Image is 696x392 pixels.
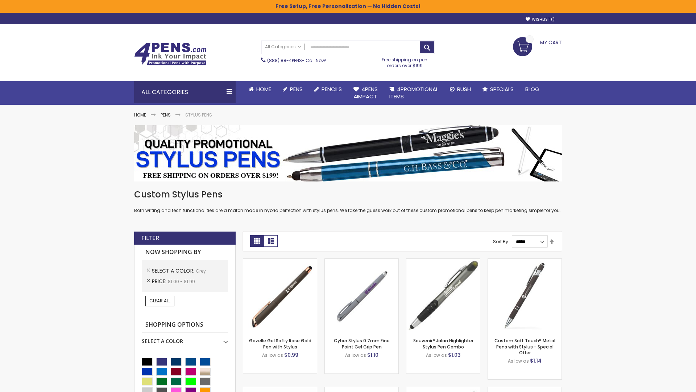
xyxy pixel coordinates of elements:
[196,268,206,274] span: Grey
[142,317,228,333] strong: Shopping Options
[348,81,384,105] a: 4Pens4impact
[490,85,514,93] span: Specials
[448,351,461,359] span: $1.03
[161,112,171,118] a: Pens
[477,81,519,97] a: Specials
[426,352,447,358] span: As low as
[149,298,170,304] span: Clear All
[145,296,174,306] a: Clear All
[406,258,480,265] a: Souvenir® Jalan Highlighter Stylus Pen Combo-Grey
[413,338,473,350] a: Souvenir® Jalan Highlighter Stylus Pen Combo
[256,85,271,93] span: Home
[493,238,508,245] label: Sort By
[134,189,562,214] div: Both writing and tech functionalities are a match made in hybrid perfection with stylus pens. We ...
[526,17,555,22] a: Wishlist
[284,351,298,359] span: $0.99
[277,81,308,97] a: Pens
[530,357,542,364] span: $1.14
[353,85,378,100] span: 4Pens 4impact
[261,41,305,53] a: All Categories
[488,259,562,332] img: Custom Soft Touch® Metal Pens with Stylus-Grey
[265,44,301,50] span: All Categories
[334,338,390,350] a: Cyber Stylus 0.7mm Fine Point Gel Grip Pen
[267,57,326,64] span: - Call Now!
[488,258,562,265] a: Custom Soft Touch® Metal Pens with Stylus-Grey
[325,259,398,332] img: Cyber Stylus 0.7mm Fine Point Gel Grip Pen-Grey
[185,112,212,118] strong: Stylus Pens
[250,235,264,247] strong: Grid
[374,54,435,69] div: Free shipping on pen orders over $199
[168,278,195,285] span: $1.00 - $1.99
[525,85,539,93] span: Blog
[243,81,277,97] a: Home
[367,351,378,359] span: $1.10
[290,85,303,93] span: Pens
[134,112,146,118] a: Home
[134,189,562,200] h1: Custom Stylus Pens
[384,81,444,105] a: 4PROMOTIONALITEMS
[134,42,207,66] img: 4Pens Custom Pens and Promotional Products
[142,332,228,345] div: Select A Color
[267,57,302,64] a: (888) 88-4PENS
[308,81,348,97] a: Pencils
[249,338,311,350] a: Gazelle Gel Softy Rose Gold Pen with Stylus
[345,352,366,358] span: As low as
[519,81,545,97] a: Blog
[152,267,196,274] span: Select A Color
[325,258,398,265] a: Cyber Stylus 0.7mm Fine Point Gel Grip Pen-Grey
[444,81,477,97] a: Rush
[134,125,562,181] img: Stylus Pens
[152,278,168,285] span: Price
[457,85,471,93] span: Rush
[243,259,317,332] img: Gazelle Gel Softy Rose Gold Pen with Stylus-Grey
[142,245,228,260] strong: Now Shopping by
[134,81,236,103] div: All Categories
[262,352,283,358] span: As low as
[322,85,342,93] span: Pencils
[406,259,480,332] img: Souvenir® Jalan Highlighter Stylus Pen Combo-Grey
[508,358,529,364] span: As low as
[141,234,159,242] strong: Filter
[389,85,438,100] span: 4PROMOTIONAL ITEMS
[243,258,317,265] a: Gazelle Gel Softy Rose Gold Pen with Stylus-Grey
[494,338,555,355] a: Custom Soft Touch® Metal Pens with Stylus - Special Offer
